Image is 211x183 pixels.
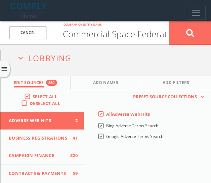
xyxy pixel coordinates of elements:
[9,152,68,159] span: Campaign Finance
[163,80,189,87] span: Add Filters
[46,80,57,86] div: 850
[1,66,8,73] i: menu
[68,117,78,124] span: 2
[0,130,84,147] button: Business Registrations41
[130,94,204,100] button: Preset Source Collections
[68,135,78,142] span: 41
[106,134,163,139] span: Google Adverse Terms Search
[30,100,60,106] span: Deselect All
[0,76,71,90] button: Edit Sources850
[0,165,84,183] button: Contracts & Payments59
[14,80,44,87] span: Edit Sources
[106,111,150,117] span: All Adverse Web Hits
[68,152,78,159] span: 320
[71,76,141,90] button: Add Names
[9,117,68,124] span: Adverse Web Hits
[33,94,57,100] span: Select All
[187,6,206,20] button: Toggle navigation
[106,123,158,129] span: Bing Adverse Terms Search
[28,53,72,64] span: Lobbying
[130,94,200,100] span: Preset Source Collections
[0,147,84,165] button: Campaign Finance320
[16,53,25,63] i: expand_more
[9,135,68,142] span: Business Registrations
[9,170,68,177] span: Contracts & Payments
[0,112,84,130] button: Adverse Web Hits2
[68,170,78,177] span: 59
[93,80,118,87] span: Add Names
[141,76,211,90] button: Add Filters
[9,26,46,39] a: Cancel
[10,3,48,18] img: illumis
